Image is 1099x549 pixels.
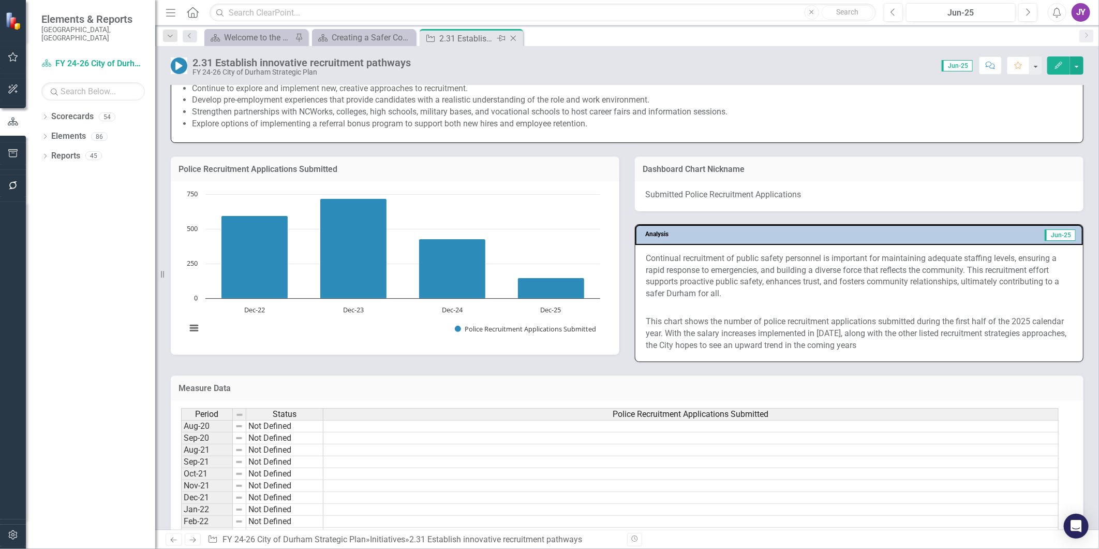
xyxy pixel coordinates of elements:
[181,420,233,432] td: Aug-20
[273,410,296,419] span: Status
[5,12,23,30] img: ClearPoint Strategy
[246,444,323,456] td: Not Defined
[192,94,1073,106] li: Develop pre-employment experiences that provide candidates with a realistic understanding of the ...
[343,305,364,314] text: Dec-23
[181,468,233,480] td: Oct-21
[246,468,323,480] td: Not Defined
[613,410,769,419] span: Police Recruitment Applications Submitted
[646,316,1073,352] p: This chart shows the number of police recruitment applications submitted during the first half of...
[822,5,873,20] button: Search
[192,83,1073,95] li: Continue to explore and implement new, creative approaches to recruitment.
[235,411,244,419] img: 8DAGhfEEPCf229AAAAAElFTkSuQmCC
[181,528,233,540] td: Mar-22
[207,31,292,44] a: Welcome to the FY [DATE]-[DATE] Strategic Plan Landing Page!
[171,57,187,74] img: In Progress
[181,189,609,344] div: Chart. Highcharts interactive chart.
[541,305,561,314] text: Dec-25
[246,516,323,528] td: Not Defined
[235,529,243,538] img: 8DAGhfEEPCf229AAAAAElFTkSuQmCC
[41,25,145,42] small: [GEOGRAPHIC_DATA], [GEOGRAPHIC_DATA]
[194,293,198,302] text: 0
[41,82,145,100] input: Search Below...
[409,534,582,544] div: 2.31 Establish innovative recruitment pathways
[465,324,596,334] text: Police Recruitment Applications Submitted
[246,432,323,444] td: Not Defined
[181,189,605,344] svg: Interactive chart
[85,152,102,161] div: 45
[518,278,585,298] path: Dec-25, 147. Police Recruitment Applications Submitted.
[246,528,323,540] td: Not Defined
[192,68,411,76] div: FY 24-26 City of Durham Strategic Plan
[643,165,1076,174] h3: Dashboard Chart Nickname
[207,534,619,546] div: » »
[187,224,198,233] text: 500
[41,13,145,25] span: Elements & Reports
[235,422,243,430] img: 8DAGhfEEPCf229AAAAAElFTkSuQmCC
[181,444,233,456] td: Aug-21
[235,458,243,466] img: 8DAGhfEEPCf229AAAAAElFTkSuQmCC
[315,31,413,44] a: Creating a Safer Community Together
[235,517,243,526] img: 8DAGhfEEPCf229AAAAAElFTkSuQmCC
[186,321,201,336] button: View chart menu, Chart
[224,31,292,44] div: Welcome to the FY [DATE]-[DATE] Strategic Plan Landing Page!
[246,504,323,516] td: Not Defined
[235,446,243,454] img: 8DAGhfEEPCf229AAAAAElFTkSuQmCC
[181,456,233,468] td: Sep-21
[235,494,243,502] img: 8DAGhfEEPCf229AAAAAElFTkSuQmCC
[320,198,387,298] path: Dec-23, 718. Police Recruitment Applications Submitted.
[99,112,115,121] div: 54
[235,434,243,442] img: 8DAGhfEEPCf229AAAAAElFTkSuQmCC
[836,8,858,16] span: Search
[645,190,801,199] span: Submitted Police Recruitment Applications
[41,58,145,70] a: FY 24-26 City of Durham Strategic Plan
[942,60,973,71] span: Jun-25
[246,492,323,504] td: Not Defined
[196,410,219,419] span: Period
[187,258,198,268] text: 250
[181,432,233,444] td: Sep-20
[192,106,1073,118] li: Strengthen partnerships with NCWorks, colleges, high schools, military bases, and vocational scho...
[455,325,596,334] button: Show Police Recruitment Applications Submitted
[181,492,233,504] td: Dec-21
[181,516,233,528] td: Feb-22
[192,57,411,68] div: 2.31 Establish innovative recruitment pathways
[235,470,243,478] img: 8DAGhfEEPCf229AAAAAElFTkSuQmCC
[192,118,1073,130] li: Explore options of implementing a referral bonus program to support both new hires and employee r...
[179,384,1076,393] h3: Measure Data
[442,305,463,314] text: Dec-24
[645,231,827,238] h3: Analysis
[246,420,323,432] td: Not Defined
[187,189,198,198] text: 750
[646,253,1073,302] p: Continual recruitment of public safety personnel is important for maintaining adequate staffing l...
[51,150,80,162] a: Reports
[1045,229,1076,241] span: Jun-25
[51,111,94,123] a: Scorecards
[210,4,876,22] input: Search ClearPoint...
[181,504,233,516] td: Jan-22
[910,7,1012,19] div: Jun-25
[235,505,243,514] img: 8DAGhfEEPCf229AAAAAElFTkSuQmCC
[51,131,86,142] a: Elements
[246,456,323,468] td: Not Defined
[370,534,405,544] a: Initiatives
[181,480,233,492] td: Nov-21
[906,3,1016,22] button: Jun-25
[332,31,413,44] div: Creating a Safer Community Together
[419,239,486,298] path: Dec-24, 426. Police Recruitment Applications Submitted.
[1064,514,1089,539] div: Open Intercom Messenger
[222,534,366,544] a: FY 24-26 City of Durham Strategic Plan
[439,32,495,45] div: 2.31 Establish innovative recruitment pathways
[221,215,288,298] path: Dec-22, 594. Police Recruitment Applications Submitted.
[244,305,265,314] text: Dec-22
[235,482,243,490] img: 8DAGhfEEPCf229AAAAAElFTkSuQmCC
[1072,3,1090,22] button: JY
[246,480,323,492] td: Not Defined
[91,132,108,141] div: 86
[179,165,612,174] h3: Police Recruitment Applications Submitted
